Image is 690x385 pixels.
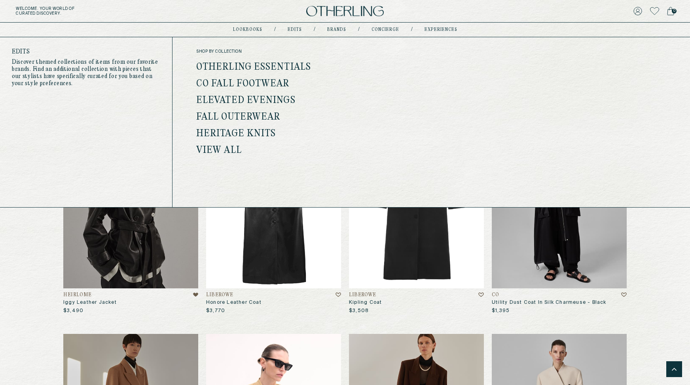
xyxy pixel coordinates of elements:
[327,28,346,32] a: Brands
[349,299,484,306] h3: Kipling Coat
[63,308,83,314] p: $3,490
[196,95,296,106] a: Elevated Evenings
[492,299,627,306] h3: Utility Dust Coat In Silk Charmeuse - Black
[63,292,92,298] h4: Heirlome
[358,27,360,33] div: /
[349,292,376,298] h4: LIBEROWE
[196,129,276,139] a: Heritage Knits
[12,59,160,87] p: Discover themed collections of items from our favorite brands. Find an additional collection with...
[206,292,233,298] h4: LIBEROWE
[63,106,198,314] a: Iggy Leather JacketHeirlomeIggy Leather Jacket$3,490
[206,106,341,314] a: HONORE LEATHER COATLIBEROWEHonore Leather Coat$3,770
[206,308,225,314] p: $3,770
[12,49,160,55] h4: Edits
[314,27,315,33] div: /
[492,292,499,298] h4: CO
[196,112,280,122] a: Fall Outerwear
[274,27,276,33] div: /
[196,49,357,54] span: shop by collection
[206,299,341,306] h3: Honore Leather Coat
[288,28,302,32] a: Edits
[63,299,198,306] h3: Iggy Leather Jacket
[492,106,627,314] a: Utility Dust Coat in Silk Charmeuse - BlackCOUtility Dust Coat In Silk Charmeuse - Black$1,395
[196,145,242,156] a: View all
[492,308,510,314] p: $1,395
[672,9,677,13] span: 0
[372,28,399,32] a: concierge
[196,62,311,72] a: Otherling Essentials
[349,106,484,314] a: Kipling CoatLIBEROWEKipling Coat$3,508
[667,6,674,17] a: 0
[196,79,290,89] a: Co Fall Footwear
[306,6,384,17] img: logo
[349,308,369,314] p: $3,508
[411,27,413,33] div: /
[425,28,457,32] a: experiences
[16,6,213,16] h5: Welcome . Your world of curated discovery.
[233,28,262,32] a: lookbooks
